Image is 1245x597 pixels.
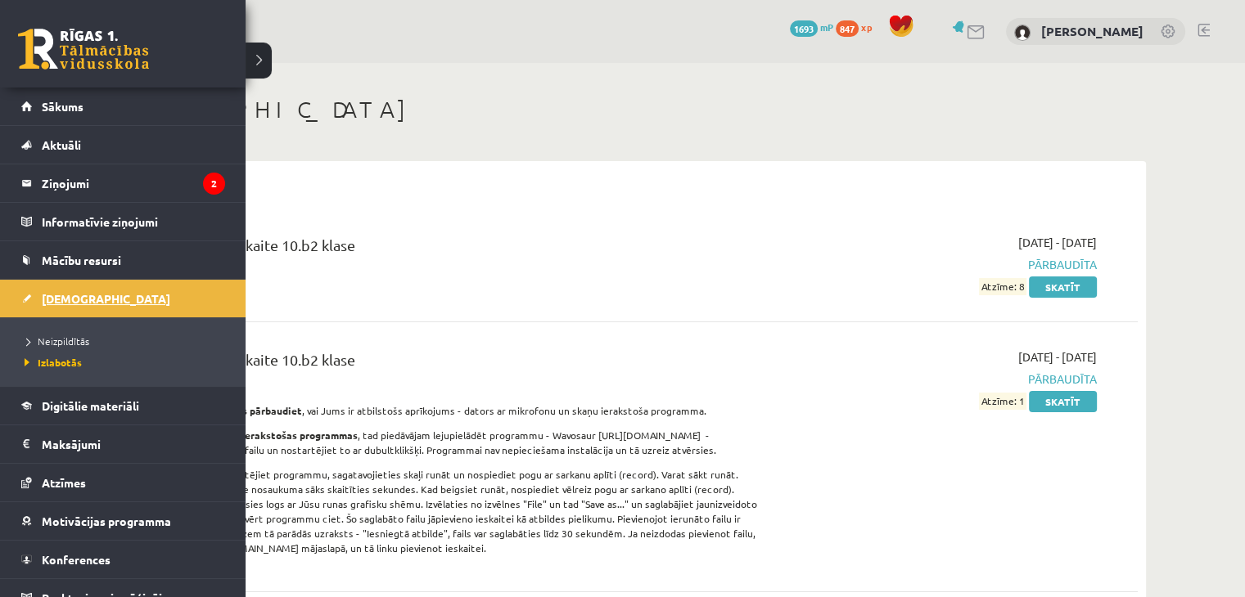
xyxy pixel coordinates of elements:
span: mP [820,20,833,34]
span: [DATE] - [DATE] [1018,348,1097,366]
a: Informatīvie ziņojumi [21,203,225,240]
span: Pārbaudīta [788,256,1097,273]
p: , vai Jums ir atbilstošs aprīkojums - dators ar mikrofonu un skaņu ierakstoša programma. [123,403,764,418]
span: Digitālie materiāli [42,398,139,413]
span: Konferences [42,552,111,567]
p: , tad piedāvājam lejupielādēt programmu - Wavosaur [URL][DOMAIN_NAME] - Lejuplādējiet programmas ... [123,428,764,457]
a: Konferences [21,541,225,578]
a: Neizpildītās [20,334,229,348]
a: 1693 mP [790,20,833,34]
h1: [DEMOGRAPHIC_DATA] [98,96,1146,123]
a: Digitālie materiāli [21,387,225,424]
a: Motivācijas programma [21,502,225,540]
div: Angļu valoda 4. ieskaite 10.b2 klase [123,348,764,379]
p: Startējiet programmu, sagatavojieties skaļi runāt un nospiediet pogu ar sarkanu aplīti (record). ... [123,467,764,555]
span: 847 [836,20,859,37]
span: xp [861,20,872,34]
a: [PERSON_NAME] [1041,23,1144,39]
a: Skatīt [1029,391,1097,412]
span: 1693 [790,20,818,37]
a: Izlabotās [20,355,229,370]
legend: Ziņojumi [42,164,225,202]
span: Neizpildītās [20,334,89,348]
span: Atzīme: 8 [979,278,1026,295]
a: Aktuāli [21,126,225,164]
a: Rīgas 1. Tālmācības vidusskola [18,29,149,70]
legend: Maksājumi [42,425,225,463]
a: [DEMOGRAPHIC_DATA] [21,280,225,317]
a: 847 xp [836,20,880,34]
a: Skatīt [1029,276,1097,298]
span: Pārbaudīta [788,370,1097,388]
a: Maksājumi [21,425,225,463]
span: Izlabotās [20,356,82,369]
span: Aktuāli [42,137,81,152]
span: [DEMOGRAPHIC_DATA] [42,291,170,306]
legend: Informatīvie ziņojumi [42,203,225,240]
a: Mācību resursi [21,241,225,279]
span: Mācību resursi [42,253,121,267]
span: Motivācijas programma [42,514,171,528]
span: Atzīmes [42,475,86,490]
i: 2 [203,173,225,195]
a: Sākums [21,88,225,125]
p: Ieskaite jāpilda mutiski. [123,379,764,393]
div: Angļu valoda 3. ieskaite 10.b2 klase [123,234,764,264]
a: Atzīmes [21,464,225,501]
span: [DATE] - [DATE] [1018,234,1097,251]
span: Atzīme: 1 [979,393,1026,410]
span: Sākums [42,99,83,114]
a: Ziņojumi2 [21,164,225,202]
img: Marta Laķe [1014,25,1031,41]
